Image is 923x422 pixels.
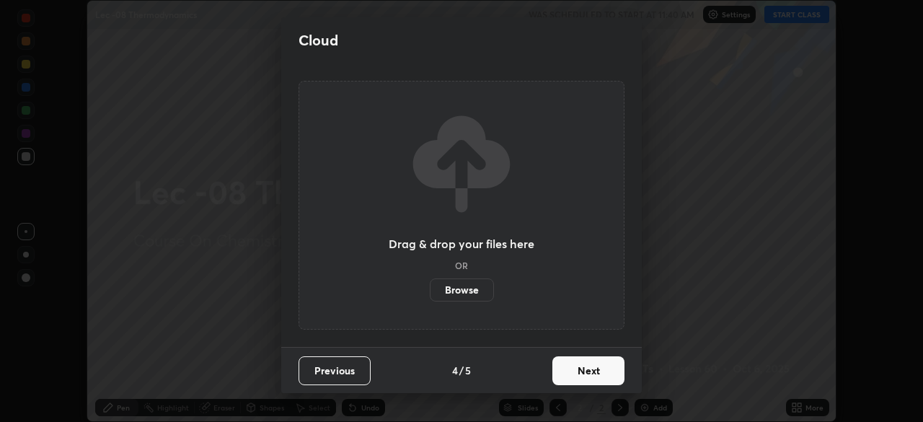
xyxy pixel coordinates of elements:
[299,31,338,50] h2: Cloud
[452,363,458,378] h4: 4
[552,356,624,385] button: Next
[389,238,534,250] h3: Drag & drop your files here
[465,363,471,378] h4: 5
[459,363,464,378] h4: /
[299,356,371,385] button: Previous
[455,261,468,270] h5: OR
